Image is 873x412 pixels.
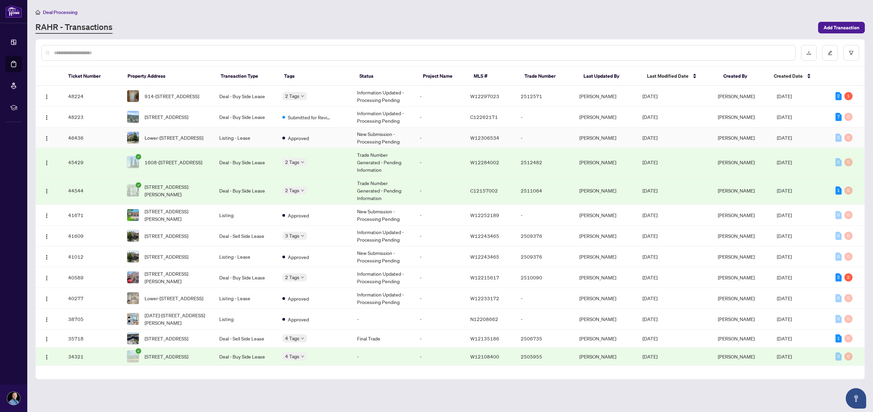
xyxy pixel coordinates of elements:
[127,185,139,196] img: thumbnail-img
[352,246,415,267] td: New Submission - Processing Pending
[44,275,49,281] img: Logo
[288,113,332,121] span: Submitted for Review
[718,316,755,322] span: [PERSON_NAME]
[145,311,208,326] span: [DATE]-[STREET_ADDRESS][PERSON_NAME]
[642,212,657,218] span: [DATE]
[844,92,853,100] div: 1
[470,159,499,165] span: W12284002
[642,135,657,141] span: [DATE]
[285,232,299,240] span: 3 Tags
[352,86,415,107] td: Information Updated - Processing Pending
[145,335,188,342] span: [STREET_ADDRESS]
[574,148,637,177] td: [PERSON_NAME]
[844,211,853,219] div: 0
[352,348,415,366] td: -
[5,5,22,18] img: logo
[215,67,279,86] th: Transaction Type
[214,107,277,127] td: Deal - Buy Side Lease
[352,107,415,127] td: Information Updated - Processing Pending
[214,267,277,288] td: Deal - Buy Side Lease
[844,158,853,166] div: 0
[63,348,121,366] td: 34321
[122,67,215,86] th: Property Address
[574,246,637,267] td: [PERSON_NAME]
[470,316,498,322] span: N12208662
[718,135,755,141] span: [PERSON_NAME]
[844,352,853,361] div: 0
[718,93,755,99] span: [PERSON_NAME]
[718,233,755,239] span: [PERSON_NAME]
[279,67,354,86] th: Tags
[127,333,139,344] img: thumbnail-img
[777,316,792,322] span: [DATE]
[41,251,52,262] button: Logo
[44,213,49,218] img: Logo
[352,226,415,246] td: Information Updated - Processing Pending
[301,355,304,358] span: down
[718,295,755,301] span: [PERSON_NAME]
[844,113,853,121] div: 0
[515,148,574,177] td: 2512482
[574,205,637,226] td: [PERSON_NAME]
[214,177,277,205] td: Deal - Buy Side Lease
[41,314,52,324] button: Logo
[718,114,755,120] span: [PERSON_NAME]
[574,107,637,127] td: [PERSON_NAME]
[63,107,121,127] td: 48223
[288,316,309,323] span: Approved
[41,185,52,196] button: Logo
[835,315,842,323] div: 0
[574,267,637,288] td: [PERSON_NAME]
[63,267,121,288] td: 40589
[777,159,792,165] span: [DATE]
[414,267,465,288] td: -
[285,273,299,281] span: 2 Tags
[515,86,574,107] td: 2512571
[574,127,637,148] td: [PERSON_NAME]
[127,209,139,221] img: thumbnail-img
[777,353,792,360] span: [DATE]
[470,295,499,301] span: W12233172
[843,45,859,61] button: filter
[574,86,637,107] td: [PERSON_NAME]
[145,134,203,141] span: Lower-[STREET_ADDRESS]
[642,295,657,301] span: [DATE]
[844,232,853,240] div: 0
[718,335,755,341] span: [PERSON_NAME]
[41,91,52,102] button: Logo
[285,186,299,194] span: 2 Tags
[414,246,465,267] td: -
[470,353,499,360] span: W12108400
[145,270,208,285] span: [STREET_ADDRESS][PERSON_NAME]
[35,10,40,15] span: home
[214,309,277,330] td: Listing
[515,226,574,246] td: 2509376
[414,127,465,148] td: -
[718,274,755,280] span: [PERSON_NAME]
[822,45,838,61] button: edit
[301,94,304,98] span: down
[136,348,141,354] span: check-circle
[285,334,299,342] span: 4 Tags
[835,232,842,240] div: 0
[127,111,139,123] img: thumbnail-img
[515,288,574,309] td: -
[63,246,121,267] td: 41012
[835,352,842,361] div: 0
[777,114,792,120] span: [DATE]
[844,134,853,142] div: 0
[468,67,519,86] th: MLS #
[63,86,121,107] td: 48224
[301,189,304,192] span: down
[127,313,139,325] img: thumbnail-img
[145,158,202,166] span: 1608-[STREET_ADDRESS]
[352,148,415,177] td: Trade Number Generated - Pending Information
[515,127,574,148] td: -
[642,114,657,120] span: [DATE]
[214,246,277,267] td: Listing - Lease
[515,348,574,366] td: 2505955
[127,90,139,102] img: thumbnail-img
[578,67,641,86] th: Last Updated By
[777,233,792,239] span: [DATE]
[642,274,657,280] span: [DATE]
